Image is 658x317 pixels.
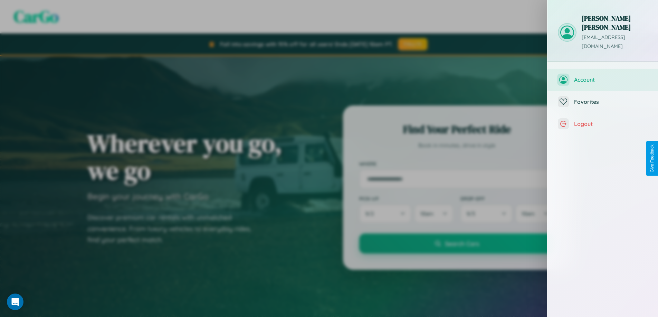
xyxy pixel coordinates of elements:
button: Favorites [547,91,658,113]
span: Favorites [574,98,648,105]
span: Account [574,76,648,83]
button: Logout [547,113,658,135]
button: Account [547,69,658,91]
p: [EMAIL_ADDRESS][DOMAIN_NAME] [582,33,648,51]
h3: [PERSON_NAME] [PERSON_NAME] [582,14,648,32]
div: Give Feedback [650,145,655,172]
div: Open Intercom Messenger [7,294,23,310]
span: Logout [574,120,648,127]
